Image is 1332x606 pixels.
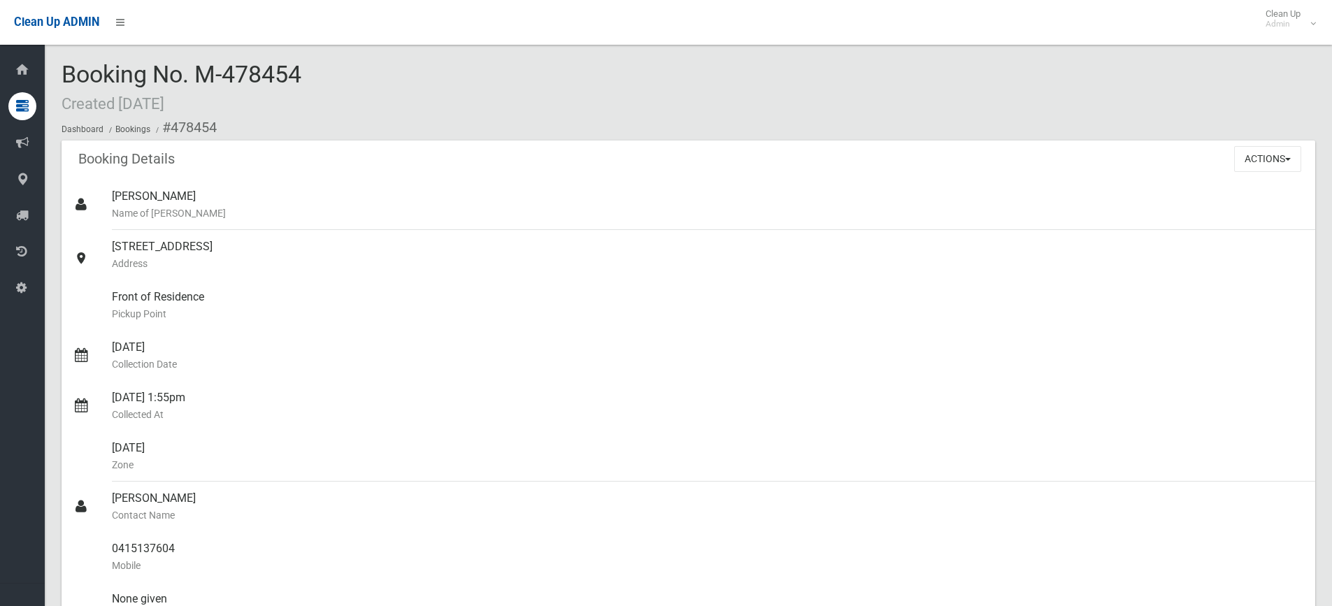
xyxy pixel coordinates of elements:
small: Contact Name [112,507,1304,524]
small: Collection Date [112,356,1304,373]
div: [DATE] [112,431,1304,482]
span: Clean Up ADMIN [14,15,99,29]
span: Booking No. M-478454 [62,60,301,115]
small: Admin [1266,19,1301,29]
div: [DATE] 1:55pm [112,381,1304,431]
div: Front of Residence [112,280,1304,331]
small: Pickup Point [112,305,1304,322]
a: Dashboard [62,124,103,134]
span: Clean Up [1259,8,1315,29]
a: Bookings [115,124,150,134]
small: Address [112,255,1304,272]
small: Mobile [112,557,1304,574]
small: Collected At [112,406,1304,423]
div: [PERSON_NAME] [112,482,1304,532]
div: [PERSON_NAME] [112,180,1304,230]
div: [DATE] [112,331,1304,381]
small: Created [DATE] [62,94,164,113]
small: Zone [112,456,1304,473]
button: Actions [1234,146,1301,172]
li: #478454 [152,115,217,140]
small: Name of [PERSON_NAME] [112,205,1304,222]
div: [STREET_ADDRESS] [112,230,1304,280]
header: Booking Details [62,145,192,173]
div: 0415137604 [112,532,1304,582]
